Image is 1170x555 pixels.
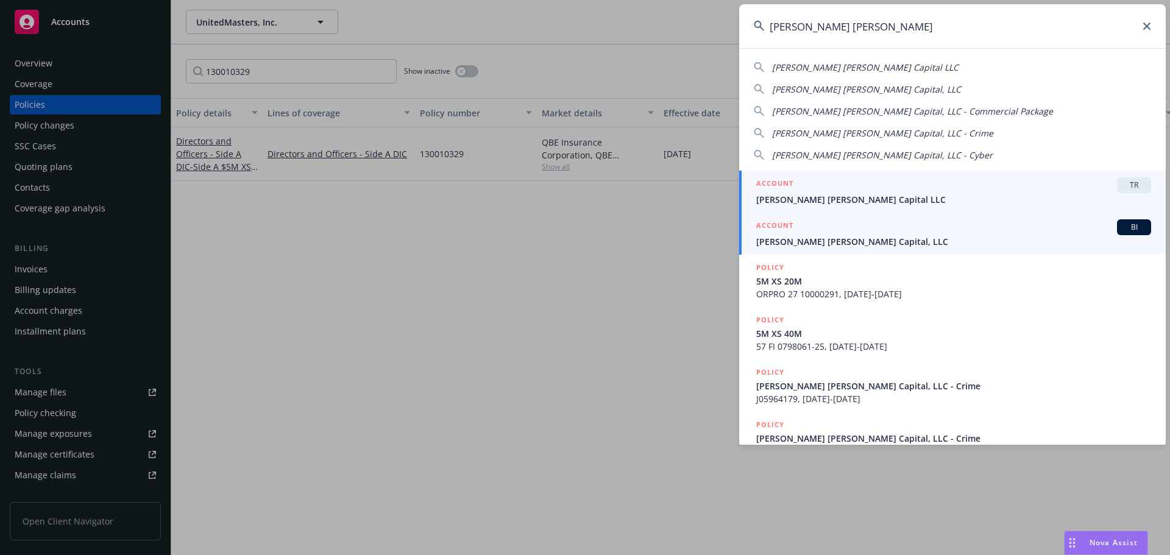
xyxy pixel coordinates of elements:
[756,193,1151,206] span: [PERSON_NAME] [PERSON_NAME] Capital LLC
[739,213,1166,255] a: ACCOUNTBI[PERSON_NAME] [PERSON_NAME] Capital, LLC
[739,255,1166,307] a: POLICY5M XS 20MORPRO 27 10000291, [DATE]-[DATE]
[1064,531,1148,555] button: Nova Assist
[739,171,1166,213] a: ACCOUNTTR[PERSON_NAME] [PERSON_NAME] Capital LLC
[756,275,1151,288] span: 5M XS 20M
[739,412,1166,464] a: POLICY[PERSON_NAME] [PERSON_NAME] Capital, LLC - Crime
[756,261,784,274] h5: POLICY
[772,105,1053,117] span: [PERSON_NAME] [PERSON_NAME] Capital, LLC - Commercial Package
[772,149,993,161] span: [PERSON_NAME] [PERSON_NAME] Capital, LLC - Cyber
[1090,537,1138,548] span: Nova Assist
[756,314,784,326] h5: POLICY
[756,327,1151,340] span: 5M XS 40M
[772,62,959,73] span: [PERSON_NAME] [PERSON_NAME] Capital LLC
[772,83,961,95] span: [PERSON_NAME] [PERSON_NAME] Capital, LLC
[1122,222,1146,233] span: BI
[739,359,1166,412] a: POLICY[PERSON_NAME] [PERSON_NAME] Capital, LLC - CrimeJ05964179, [DATE]-[DATE]
[756,380,1151,392] span: [PERSON_NAME] [PERSON_NAME] Capital, LLC - Crime
[756,288,1151,300] span: ORPRO 27 10000291, [DATE]-[DATE]
[756,340,1151,353] span: 57 FI 0798061-25, [DATE]-[DATE]
[739,307,1166,359] a: POLICY5M XS 40M57 FI 0798061-25, [DATE]-[DATE]
[1122,180,1146,191] span: TR
[756,419,784,431] h5: POLICY
[772,127,993,139] span: [PERSON_NAME] [PERSON_NAME] Capital, LLC - Crime
[756,366,784,378] h5: POLICY
[756,177,793,192] h5: ACCOUNT
[1065,531,1080,554] div: Drag to move
[756,392,1151,405] span: J05964179, [DATE]-[DATE]
[756,235,1151,248] span: [PERSON_NAME] [PERSON_NAME] Capital, LLC
[739,4,1166,48] input: Search...
[756,219,793,234] h5: ACCOUNT
[756,432,1151,445] span: [PERSON_NAME] [PERSON_NAME] Capital, LLC - Crime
